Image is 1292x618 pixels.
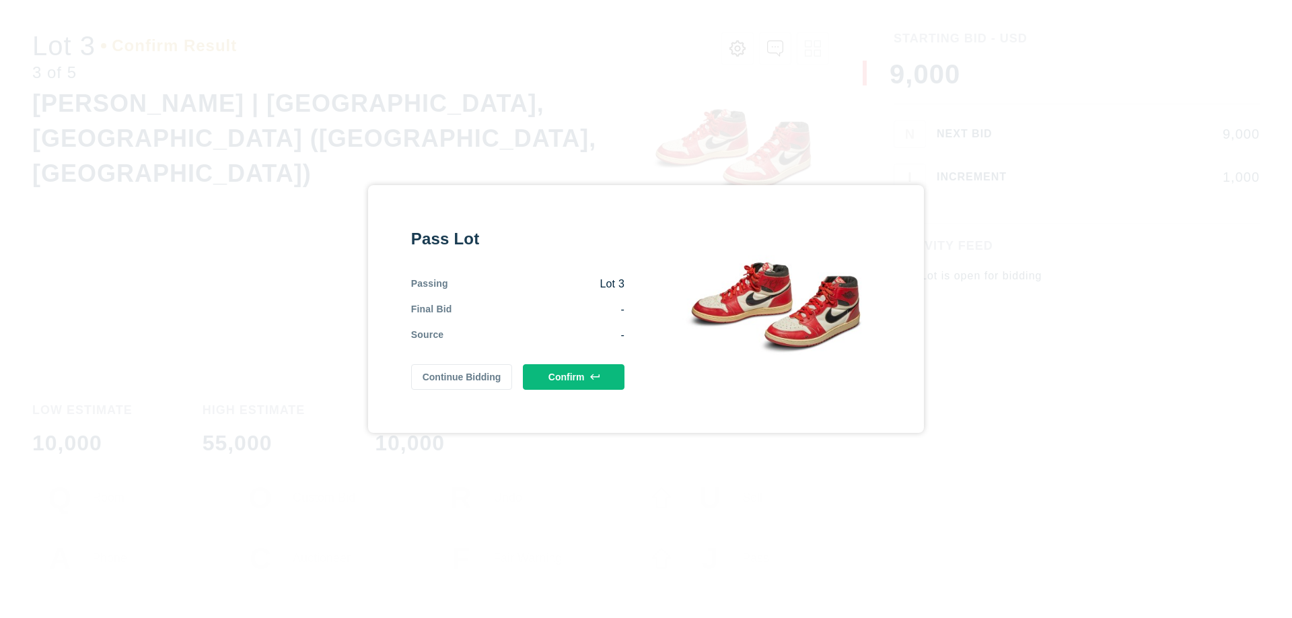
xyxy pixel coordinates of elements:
[411,228,624,250] div: Pass Lot
[411,364,513,390] button: Continue Bidding
[443,328,624,343] div: -
[411,328,444,343] div: Source
[448,277,624,291] div: Lot 3
[452,302,624,317] div: -
[523,364,624,390] button: Confirm
[411,277,448,291] div: Passing
[411,302,452,317] div: Final Bid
